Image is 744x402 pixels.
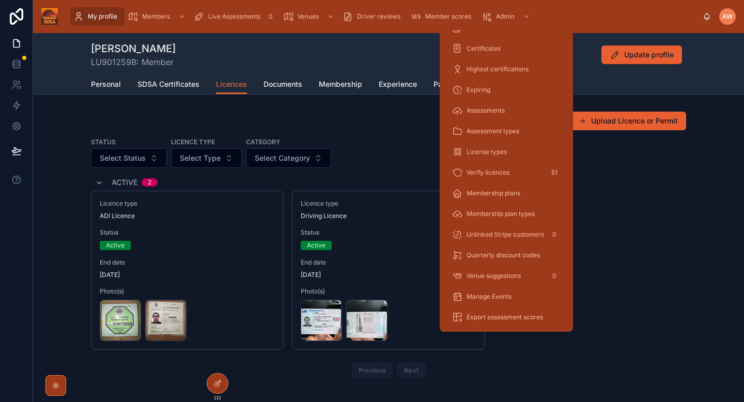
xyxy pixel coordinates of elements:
[106,241,125,250] div: Active
[446,122,567,141] a: Assessment types
[280,7,339,26] a: Venues
[467,292,512,301] span: Manage Events
[379,79,417,89] span: Experience
[722,12,733,21] span: AW
[171,148,242,168] button: Select Button
[100,258,275,267] span: End date
[246,137,280,146] label: Category
[339,7,408,26] a: Driver reviews
[446,287,567,306] a: Manage Events
[446,225,567,244] a: Unlinked Stripe customers0
[446,267,567,285] a: Venue suggestions0
[433,75,468,96] a: Payments
[265,10,277,23] div: 0
[148,178,151,187] div: 2
[298,12,319,21] span: Venues
[446,39,567,58] a: Certificates
[548,270,561,282] div: 0
[137,79,199,89] span: SDSA Certificates
[100,287,275,296] span: Photo(s)
[425,12,471,21] span: Member scores
[100,212,135,220] span: ADI Licence
[408,7,478,26] a: Member scores
[478,7,535,26] a: Admin
[446,184,567,203] a: Membership plans
[100,228,275,237] span: Status
[467,127,519,135] span: Assessment types
[446,143,567,161] a: License types
[91,41,176,56] h1: [PERSON_NAME]
[91,148,167,168] button: Select Button
[301,258,476,267] span: End date
[319,79,362,89] span: Membership
[467,148,507,156] span: License types
[100,199,275,208] span: Licence type
[319,75,362,96] a: Membership
[142,12,170,21] span: Members
[467,106,505,115] span: Assessments
[467,230,544,239] span: Unlinked Stripe customers
[70,7,125,26] a: My profile
[41,8,58,25] img: App logo
[624,50,674,60] span: Update profile
[301,212,347,220] span: Driving Licence
[548,166,561,179] div: 51
[263,79,302,89] span: Documents
[446,246,567,265] a: Quarterly discount codes
[216,79,247,89] span: Licences
[446,60,567,79] a: Highest certifications
[91,75,121,96] a: Personal
[467,65,529,73] span: Highest certifications
[208,12,260,21] span: Live Assessments
[379,75,417,96] a: Experience
[125,7,191,26] a: Members
[446,205,567,223] a: Membership plan types
[112,177,137,188] span: Active
[446,163,567,182] a: Verify licences51
[100,153,146,163] span: Select Status
[91,79,121,89] span: Personal
[467,313,543,321] span: Export assessment scores
[496,12,515,21] span: Admin
[216,75,247,95] a: Licences
[467,44,501,53] span: Certificates
[467,210,535,218] span: Membership plan types
[433,79,468,89] span: Payments
[301,199,476,208] span: Licence type
[601,45,682,64] button: Update profile
[91,56,176,68] span: LU901259B: Member
[357,12,400,21] span: Driver reviews
[191,7,280,26] a: Live Assessments0
[570,112,686,130] button: Upload Licence or Permit
[301,287,476,296] span: Photo(s)
[446,101,567,120] a: Assessments
[88,12,117,21] span: My profile
[171,137,215,146] label: Licence type
[263,75,302,96] a: Documents
[100,271,275,279] span: [DATE]
[301,271,476,279] span: [DATE]
[467,272,521,280] span: Venue suggestions
[307,241,326,250] div: Active
[548,228,561,241] div: 0
[467,86,490,94] span: Expiring
[467,168,509,177] span: Verify licences
[467,251,540,259] span: Quarterly discount codes
[446,308,567,327] a: Export assessment scores
[446,81,567,99] a: Expiring
[66,5,703,28] div: scrollable content
[91,137,116,146] label: Status
[301,228,476,237] span: Status
[180,153,221,163] span: Select Type
[255,153,310,163] span: Select Category
[246,148,331,168] button: Select Button
[467,189,520,197] span: Membership plans
[137,75,199,96] a: SDSA Certificates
